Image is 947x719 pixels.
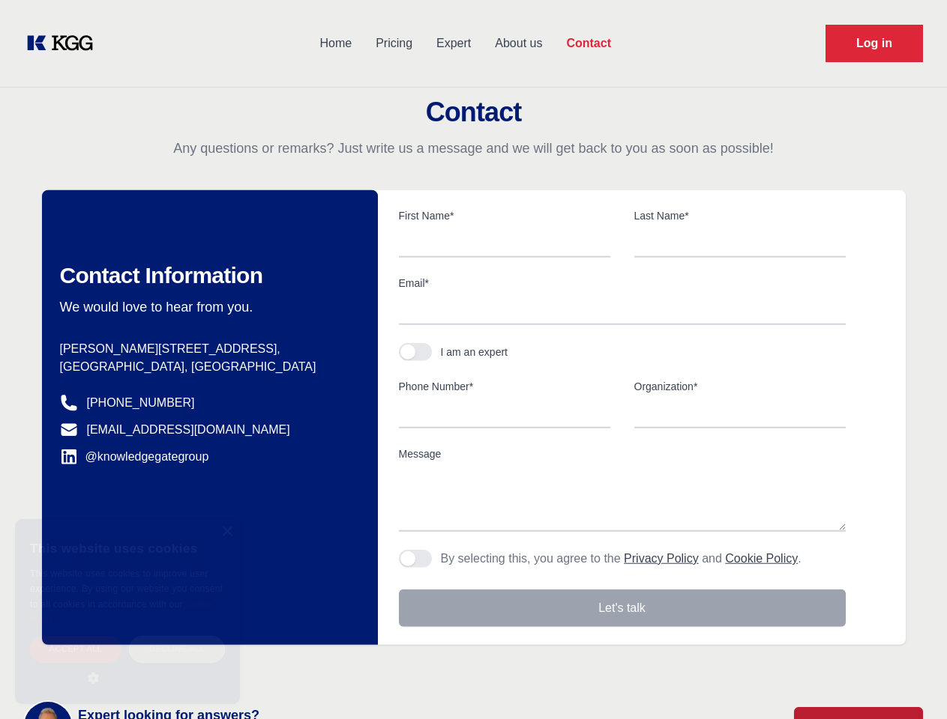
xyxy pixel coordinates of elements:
span: This website uses cookies to improve user experience. By using our website you consent to all coo... [30,568,223,610]
label: Email* [399,276,846,291]
label: Message [399,446,846,461]
div: I am an expert [441,345,508,359]
a: Pricing [364,24,424,63]
label: First Name* [399,208,610,223]
p: By selecting this, you agree to the and . [441,550,802,568]
p: We would love to hear from you. [60,298,354,316]
p: [PERSON_NAME][STREET_ADDRESS], [60,340,354,358]
a: [EMAIL_ADDRESS][DOMAIN_NAME] [87,421,290,439]
div: Close [221,527,232,538]
label: Last Name* [634,208,846,223]
h2: Contact [18,97,929,127]
p: [GEOGRAPHIC_DATA], [GEOGRAPHIC_DATA] [60,358,354,376]
div: Decline all [129,636,225,662]
p: Any questions or remarks? Just write us a message and we will get back to you as soon as possible! [18,139,929,157]
label: Organization* [634,379,846,394]
div: This website uses cookies [30,530,225,566]
a: About us [483,24,554,63]
a: Contact [554,24,623,63]
a: Cookie Policy [30,600,213,624]
a: Expert [424,24,483,63]
a: [PHONE_NUMBER] [87,394,195,412]
h2: Contact Information [60,262,354,289]
a: Privacy Policy [624,552,699,565]
a: KOL Knowledge Platform: Talk to Key External Experts (KEE) [24,31,105,55]
a: Request Demo [826,25,923,62]
button: Let's talk [399,589,846,627]
a: Cookie Policy [725,552,798,565]
iframe: Chat Widget [872,647,947,719]
label: Phone Number* [399,379,610,394]
a: Home [307,24,364,63]
div: Accept all [30,636,121,662]
a: @knowledgegategroup [60,448,209,466]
